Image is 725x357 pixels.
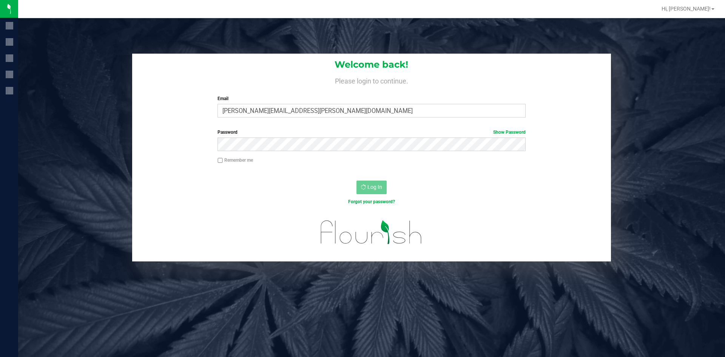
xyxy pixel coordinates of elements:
h1: Welcome back! [132,60,611,70]
a: Forgot your password? [348,199,395,204]
button: Log In [356,181,387,194]
input: Remember me [217,158,223,163]
label: Email [217,95,525,102]
a: Show Password [493,130,526,135]
span: Password [217,130,238,135]
img: flourish_logo.svg [312,213,431,252]
h4: Please login to continue. [132,76,611,85]
span: Log In [367,184,382,190]
label: Remember me [217,157,253,164]
span: Hi, [PERSON_NAME]! [662,6,711,12]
